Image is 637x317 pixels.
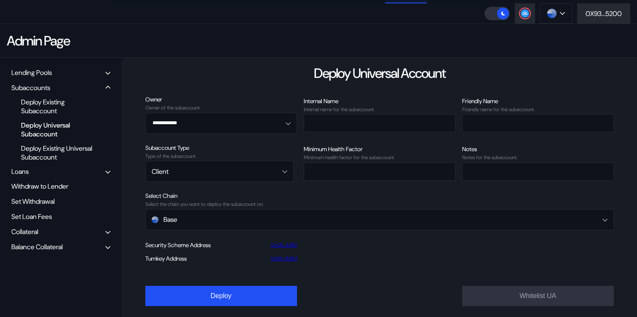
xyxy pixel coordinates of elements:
[462,107,614,112] div: Friendly name for the subaccount.
[145,161,294,182] button: Open menu
[145,105,297,111] div: Owner of the subaccount.
[540,3,572,24] button: chain logo
[152,215,557,224] div: Base
[152,167,273,176] div: Client
[304,145,455,153] div: Minimum Health Factor
[271,256,297,261] a: 0x63...9d5d
[145,113,297,134] button: Open menu
[145,241,211,249] div: Security Scheme Address
[17,143,99,163] div: Deploy Existing Universal Subaccount
[11,167,29,176] div: Loans
[304,155,455,160] div: Minimum health factor for the subaccount.
[11,242,63,251] div: Balance Collateral
[304,97,455,105] div: Internal Name
[17,96,99,117] div: Deploy Existing Subaccount
[11,83,50,92] div: Subaccounts
[145,96,297,103] div: Owner
[8,210,113,223] div: Set Loan Fees
[462,97,614,105] div: Friendly Name
[145,201,614,207] div: Select the chain you want to deploy the subaccount on.
[145,255,187,262] div: Turnkey Address
[145,153,297,159] div: Type of the subaccount.
[586,9,622,18] div: 0X93...5200
[7,32,70,50] div: Admin Page
[17,120,99,140] div: Deploy Universal Subaccount
[11,68,52,77] div: Lending Pools
[577,3,630,24] button: 0X93...5200
[145,209,614,230] button: Open menu
[314,64,445,82] div: Deploy Universal Account
[145,286,297,306] button: Deploy
[152,216,158,223] img: chain-logo
[145,192,614,200] div: Select Chain
[547,9,557,18] img: chain logo
[8,195,113,208] div: Set Withdrawal
[145,144,297,152] div: Subaccount Type
[304,107,455,112] div: Internal name for the subaccount.
[462,286,614,306] button: Whitelist UA
[462,155,614,160] div: Notes for the subaccount.
[8,180,113,193] div: Withdraw to Lender
[462,145,614,153] div: Notes
[271,242,297,248] a: 0x06...3382
[11,227,38,236] div: Collateral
